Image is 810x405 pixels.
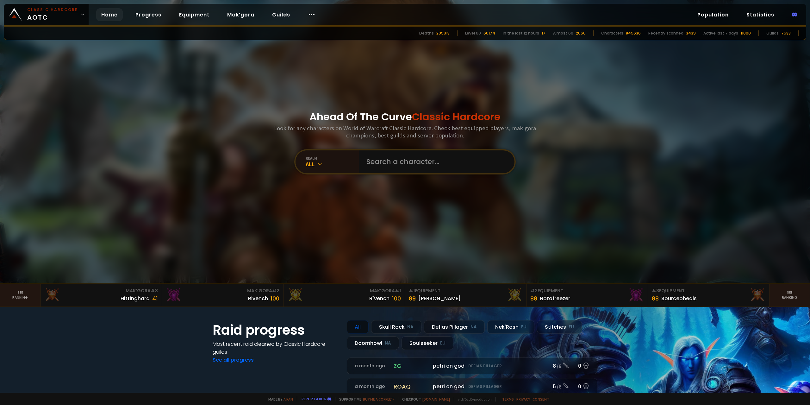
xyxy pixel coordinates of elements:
div: Mak'Gora [166,288,279,294]
a: Home [96,8,123,21]
span: # 3 [151,288,158,294]
a: a month agoroaqpetri on godDefias Pillager5 /60 [347,378,597,395]
div: Skull Rock [371,320,421,334]
span: Checkout [398,397,450,402]
a: See all progress [213,356,254,364]
h1: Ahead Of The Curve [309,109,501,124]
div: Rivench [248,294,268,302]
a: Buy me a coffee [363,397,394,402]
div: In the last 12 hours [503,30,539,36]
a: Mak'Gora#2Rivench100 [162,284,283,307]
a: Privacy [516,397,530,402]
span: Made by [265,397,293,402]
a: Consent [533,397,549,402]
a: Classic HardcoreAOTC [4,4,89,25]
div: 7538 [781,30,791,36]
a: [DOMAIN_NAME] [422,397,450,402]
div: 100 [271,294,279,303]
div: Rîvench [369,294,389,302]
div: Level 60 [465,30,481,36]
div: 89 [409,294,416,303]
div: 41 [152,294,158,303]
div: Characters [601,30,623,36]
h1: Raid progress [213,320,339,340]
span: # 1 [395,288,401,294]
div: Stitches [537,320,582,334]
small: EU [440,340,445,346]
div: 17 [542,30,545,36]
a: Mak'Gora#3Hittinghard41 [40,284,162,307]
div: Nek'Rosh [487,320,534,334]
div: Mak'Gora [287,288,401,294]
div: Doomhowl [347,336,399,350]
a: Report a bug [302,396,326,401]
a: Population [692,8,734,21]
small: NA [470,324,477,330]
h4: Most recent raid cleaned by Classic Hardcore guilds [213,340,339,356]
div: Hittinghard [121,294,150,302]
div: Almost 60 [553,30,573,36]
div: 88 [530,294,537,303]
span: # 2 [530,288,538,294]
a: #2Equipment88Notafreezer [526,284,648,307]
h3: Look for any characters on World of Warcraft Classic Hardcore. Check best equipped players, mak'g... [271,124,539,139]
small: Classic Hardcore [27,7,78,13]
a: Seeranking [769,284,810,307]
div: Equipment [652,288,765,294]
span: Support me, [335,397,394,402]
span: AOTC [27,7,78,22]
div: All [306,161,359,168]
a: Mak'Gora#1Rîvench100 [283,284,405,307]
div: 11000 [741,30,751,36]
div: 88 [652,294,659,303]
div: Equipment [530,288,644,294]
a: Equipment [174,8,215,21]
a: a month agozgpetri on godDefias Pillager8 /90 [347,358,597,374]
span: # 2 [272,288,279,294]
small: NA [385,340,391,346]
div: Deaths [419,30,434,36]
div: 845636 [626,30,641,36]
div: realm [306,156,359,161]
div: 66174 [483,30,495,36]
small: EU [521,324,526,330]
div: Sourceoheals [661,294,697,302]
div: Equipment [409,288,522,294]
div: Guilds [766,30,779,36]
div: 3439 [686,30,696,36]
input: Search a character... [363,150,507,173]
div: 2060 [576,30,586,36]
div: [PERSON_NAME] [418,294,461,302]
div: 205913 [436,30,450,36]
a: Mak'gora [222,8,259,21]
a: #3Equipment88Sourceoheals [648,284,769,307]
a: #1Equipment89[PERSON_NAME] [405,284,526,307]
div: Active last 7 days [703,30,738,36]
div: Mak'Gora [44,288,158,294]
span: Classic Hardcore [412,110,501,124]
a: a fan [283,397,293,402]
a: Progress [130,8,166,21]
div: Recently scanned [648,30,683,36]
small: NA [407,324,414,330]
small: EU [569,324,574,330]
div: Notafreezer [540,294,570,302]
a: Guilds [267,8,295,21]
span: # 3 [652,288,659,294]
div: Defias Pillager [424,320,485,334]
div: 100 [392,294,401,303]
a: Terms [502,397,514,402]
div: All [347,320,369,334]
span: v. d752d5 - production [454,397,492,402]
span: # 1 [409,288,415,294]
div: Soulseeker [402,336,453,350]
a: Statistics [741,8,779,21]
